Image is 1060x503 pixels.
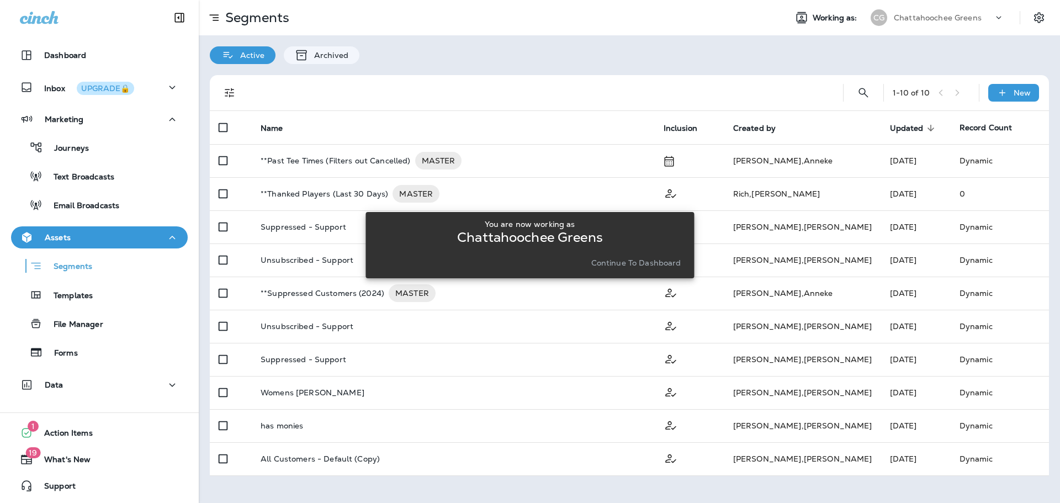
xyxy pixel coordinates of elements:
p: Assets [45,233,71,242]
button: File Manager [11,312,188,335]
span: Name [261,123,298,133]
td: [PERSON_NAME] , [PERSON_NAME] [724,243,881,277]
button: Data [11,374,188,396]
button: Continue to Dashboard [587,255,686,271]
button: Search Segments [852,82,875,104]
p: has monies [261,421,303,430]
p: You are now working as [485,220,575,229]
div: UPGRADE🔒 [81,84,130,92]
button: UPGRADE🔒 [77,82,134,95]
td: Dynamic [951,409,1049,442]
td: [DATE] [881,409,951,442]
p: Data [45,380,63,389]
button: 1Action Items [11,422,188,444]
td: [DATE] [881,310,951,343]
button: Marketing [11,108,188,130]
td: [DATE] [881,277,951,310]
td: [DATE] [881,376,951,409]
button: Dashboard [11,44,188,66]
p: New [1014,88,1031,97]
button: Settings [1029,8,1049,28]
p: Chattahoochee Greens [457,233,603,242]
button: Email Broadcasts [11,193,188,216]
span: Support [33,481,76,495]
td: [PERSON_NAME] , [PERSON_NAME] [724,409,881,442]
td: [PERSON_NAME] , [PERSON_NAME] [724,343,881,376]
p: **Past Tee Times (Filters out Cancelled) [261,152,411,170]
span: Updated [890,123,938,133]
span: 19 [25,447,40,458]
td: [PERSON_NAME] , Anneke [724,277,881,310]
span: Record Count [960,123,1013,133]
span: Action Items [33,428,93,442]
p: Segments [221,9,289,26]
td: [DATE] [881,210,951,243]
td: Dynamic [951,243,1049,277]
td: Dynamic [951,376,1049,409]
button: Journeys [11,136,188,159]
td: [DATE] [881,144,951,177]
button: Collapse Sidebar [164,7,195,29]
td: [DATE] [881,343,951,376]
p: Active [235,51,264,60]
td: Dynamic [951,210,1049,243]
span: Updated [890,124,924,133]
button: Filters [219,82,241,104]
p: Suppressed - Support [261,223,346,231]
td: [PERSON_NAME] , [PERSON_NAME] [724,442,881,475]
span: 1 [28,421,39,432]
button: Support [11,475,188,497]
p: Continue to Dashboard [591,258,681,267]
p: Unsubscribed - Support [261,322,353,331]
button: Forms [11,341,188,364]
p: Archived [309,51,348,60]
td: [DATE] [881,177,951,210]
td: 0 [951,177,1049,210]
td: [PERSON_NAME] , [PERSON_NAME] [724,310,881,343]
p: Journeys [43,144,89,154]
p: Suppressed - Support [261,355,346,364]
p: Inbox [44,82,134,93]
p: Womens [PERSON_NAME] [261,388,364,397]
td: Dynamic [951,144,1049,177]
p: File Manager [43,320,103,330]
div: CG [871,9,887,26]
button: Assets [11,226,188,248]
p: **Suppressed Customers (2024) [261,284,384,302]
p: Email Broadcasts [43,201,119,211]
td: [PERSON_NAME] , [PERSON_NAME] [724,210,881,243]
p: Segments [43,262,92,273]
button: Templates [11,283,188,306]
button: Segments [11,254,188,278]
td: Dynamic [951,310,1049,343]
p: Dashboard [44,51,86,60]
p: Marketing [45,115,83,124]
span: Working as: [813,13,860,23]
td: Dynamic [951,442,1049,475]
td: Dynamic [951,343,1049,376]
button: 19What's New [11,448,188,470]
td: [PERSON_NAME] , [PERSON_NAME] [724,376,881,409]
button: InboxUPGRADE🔒 [11,76,188,98]
span: Name [261,124,283,133]
p: Templates [43,291,93,301]
p: Unsubscribed - Support [261,256,353,264]
span: What's New [33,455,91,468]
span: Created by [733,124,776,133]
td: [DATE] [881,243,951,277]
span: Created by [733,123,790,133]
p: All Customers - Default (Copy) [261,454,380,463]
div: 1 - 10 of 10 [893,88,930,97]
p: Text Broadcasts [43,172,114,183]
td: Rich , [PERSON_NAME] [724,177,881,210]
td: [DATE] [881,442,951,475]
p: Chattahoochee Greens [894,13,982,22]
td: Dynamic [951,277,1049,310]
button: Text Broadcasts [11,165,188,188]
p: Forms [43,348,78,359]
p: **Thanked Players (Last 30 Days) [261,185,388,203]
td: [PERSON_NAME] , Anneke [724,144,881,177]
